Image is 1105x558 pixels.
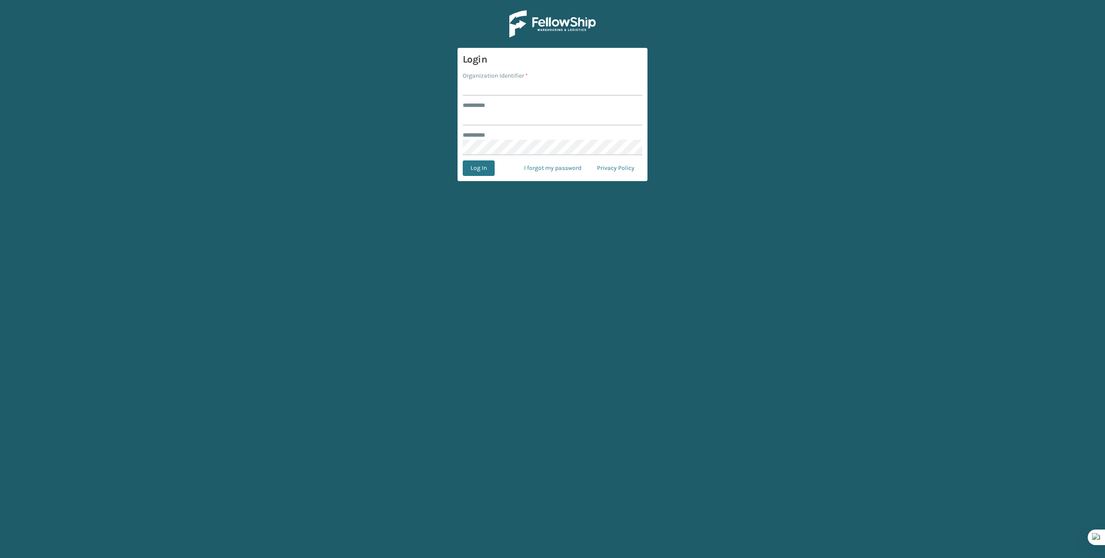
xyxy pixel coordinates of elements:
[463,53,642,66] h3: Login
[516,160,589,176] a: I forgot my password
[463,71,528,80] label: Organization Identifier
[589,160,642,176] a: Privacy Policy
[509,10,596,38] img: Logo
[463,160,495,176] button: Log In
